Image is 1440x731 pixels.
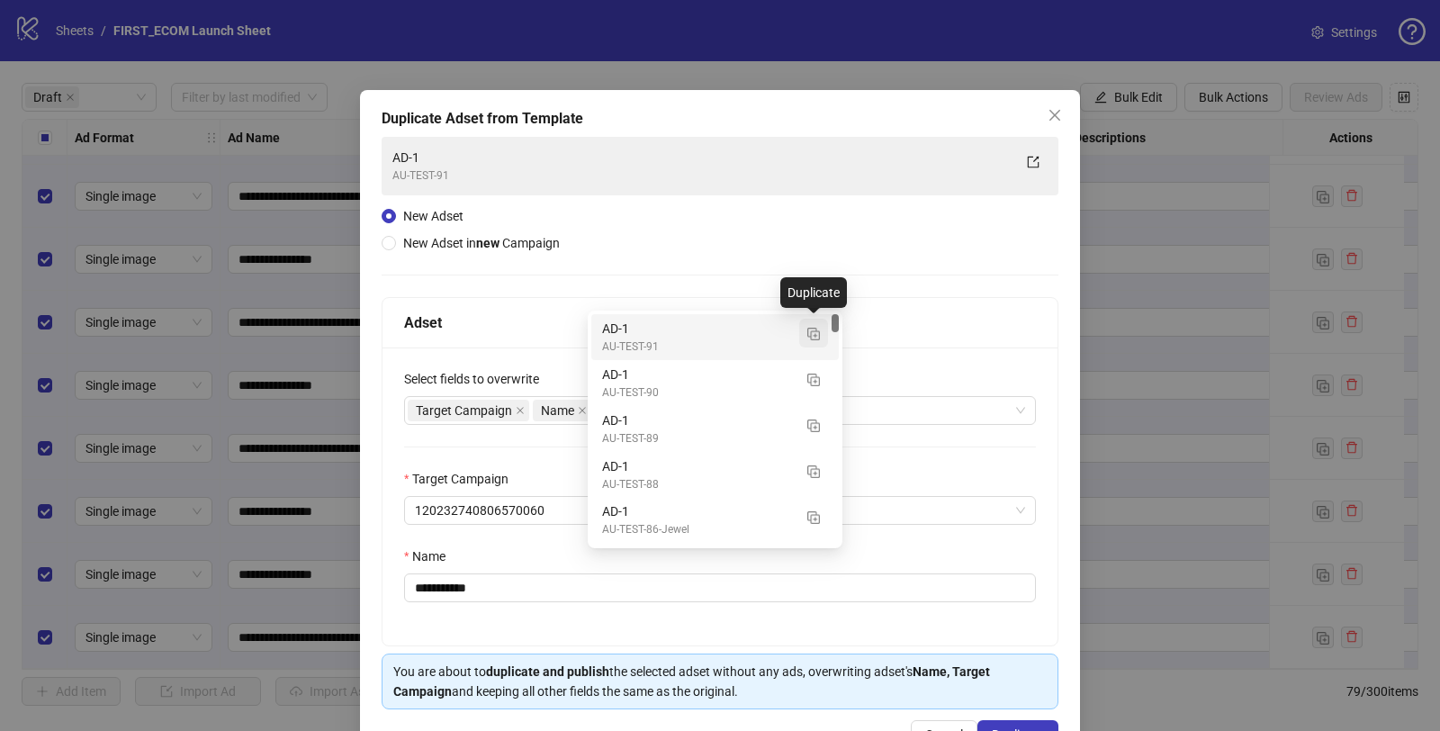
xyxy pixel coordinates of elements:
[516,406,525,415] span: close
[591,452,839,498] div: AD-1
[1040,101,1069,130] button: Close
[602,411,792,430] div: AD-1
[1048,108,1062,122] span: close
[591,406,839,452] div: AD-1
[382,108,1058,130] div: Duplicate Adset from Template
[799,319,828,347] button: Duplicate
[404,469,520,489] label: Target Campaign
[591,543,839,589] div: AD-1
[393,662,1047,701] div: You are about to the selected adset without any ads, overwriting adset's and keeping all other fi...
[392,167,1012,185] div: AU-TEST-91
[415,497,1025,524] span: 120232740806570060
[416,401,512,420] span: Target Campaign
[486,664,609,679] strong: duplicate and publish
[591,314,839,360] div: AD-1
[476,236,499,250] strong: new
[578,406,587,415] span: close
[602,430,792,447] div: AU-TEST-89
[807,328,820,340] img: Duplicate
[799,411,828,439] button: Duplicate
[602,521,792,538] div: AU-TEST-86-Jewel
[780,277,847,308] div: Duplicate
[602,384,792,402] div: AU-TEST-90
[602,338,792,356] div: AU-TEST-91
[392,148,1012,167] div: AD-1
[807,511,820,524] img: Duplicate
[533,400,591,421] span: Name
[602,365,792,384] div: AD-1
[602,501,792,521] div: AD-1
[602,476,792,493] div: AU-TEST-88
[799,501,828,530] button: Duplicate
[799,456,828,485] button: Duplicate
[403,236,560,250] span: New Adset in Campaign
[602,456,792,476] div: AD-1
[393,664,990,699] strong: Name, Target Campaign
[541,401,574,420] span: Name
[799,365,828,393] button: Duplicate
[408,400,529,421] span: Target Campaign
[591,360,839,406] div: AD-1
[602,319,792,338] div: AD-1
[807,374,820,386] img: Duplicate
[1027,156,1039,168] span: export
[404,311,1036,334] div: Adset
[807,465,820,478] img: Duplicate
[404,573,1036,602] input: Name
[591,497,839,543] div: AD-1
[403,209,463,223] span: New Adset
[807,420,820,432] img: Duplicate
[404,369,551,389] label: Select fields to overwrite
[404,546,457,566] label: Name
